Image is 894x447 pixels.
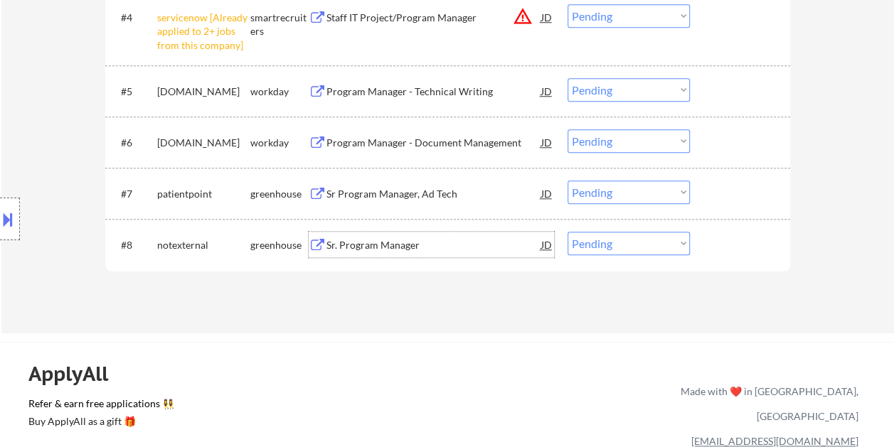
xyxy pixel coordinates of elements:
button: warning_amber [513,6,533,26]
div: servicenow [Already applied to 2+ jobs from this company] [157,11,250,53]
div: Program Manager - Document Management [326,136,541,150]
div: greenhouse [250,187,309,201]
div: #5 [121,85,146,99]
div: Sr Program Manager, Ad Tech [326,187,541,201]
div: #4 [121,11,146,25]
div: JD [540,78,554,104]
a: Buy ApplyAll as a gift 🎁 [28,414,171,431]
div: JD [540,4,554,30]
div: ApplyAll [28,362,124,386]
div: Program Manager - Technical Writing [326,85,541,99]
div: [DOMAIN_NAME] [157,85,250,99]
div: workday [250,85,309,99]
div: smartrecruiters [250,11,309,38]
div: Staff IT Project/Program Manager [326,11,541,25]
div: Made with ❤️ in [GEOGRAPHIC_DATA], [GEOGRAPHIC_DATA] [675,379,858,429]
a: [EMAIL_ADDRESS][DOMAIN_NAME] [691,435,858,447]
div: JD [540,232,554,257]
div: workday [250,136,309,150]
a: Refer & earn free applications 👯‍♀️ [28,399,383,414]
div: JD [540,181,554,206]
div: Sr. Program Manager [326,238,541,252]
div: Buy ApplyAll as a gift 🎁 [28,416,171,426]
div: JD [540,129,554,155]
div: greenhouse [250,238,309,252]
